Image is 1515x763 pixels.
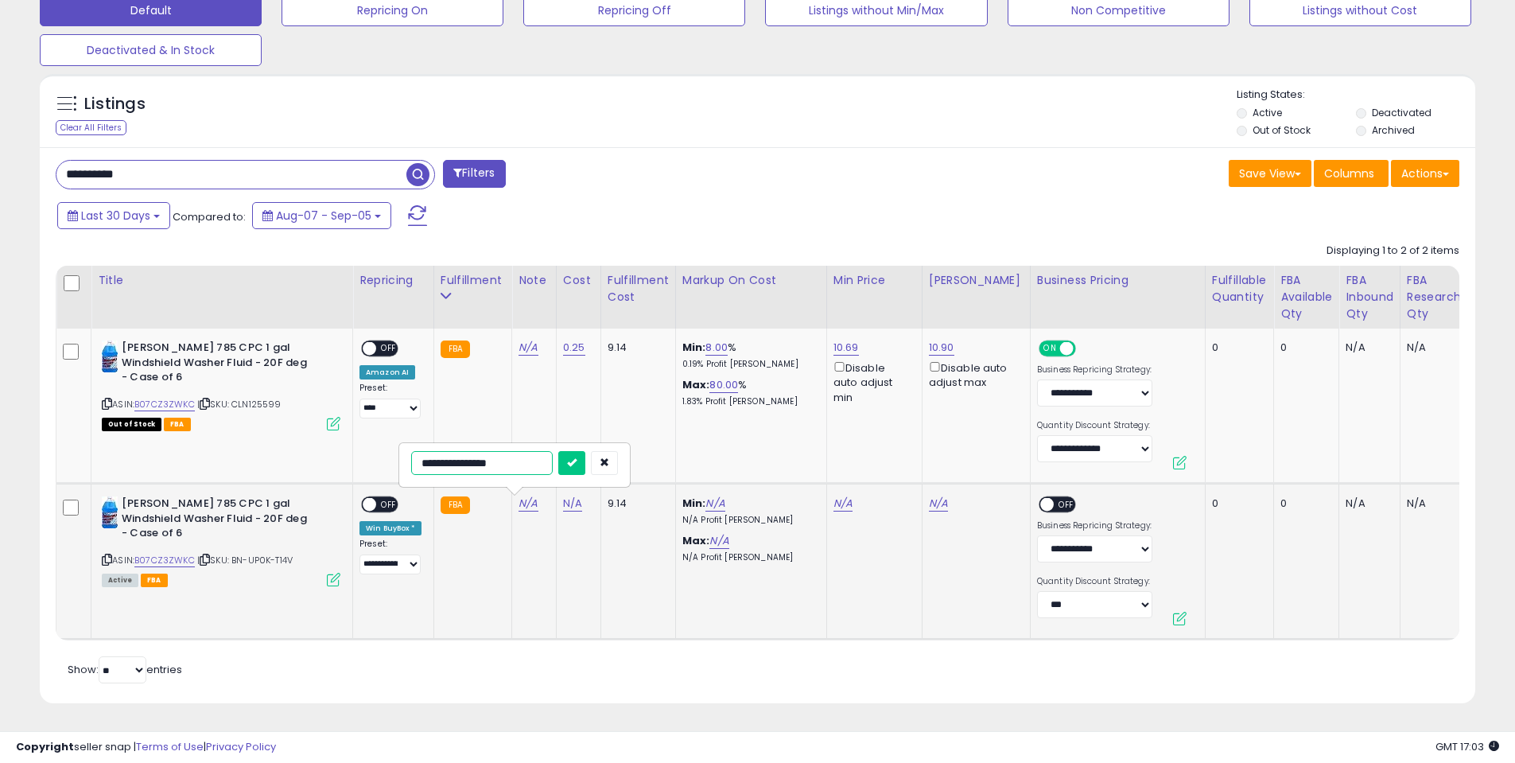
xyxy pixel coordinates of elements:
[563,496,582,512] a: N/A
[1280,341,1327,355] div: 0
[102,496,340,585] div: ASIN:
[682,340,706,355] b: Min:
[1327,243,1459,259] div: Displaying 1 to 2 of 2 items
[1253,106,1282,119] label: Active
[1280,496,1327,511] div: 0
[608,496,663,511] div: 9.14
[1372,123,1415,137] label: Archived
[1229,160,1311,187] button: Save View
[1037,272,1198,289] div: Business Pricing
[1212,341,1261,355] div: 0
[682,341,814,370] div: %
[276,208,371,224] span: Aug-07 - Sep-05
[1237,88,1475,103] p: Listing States:
[376,342,402,356] span: OFF
[1040,342,1060,356] span: ON
[443,160,505,188] button: Filters
[1346,341,1388,355] div: N/A
[675,266,826,329] th: The percentage added to the cost of goods (COGS) that forms the calculator for Min & Max prices.
[1280,272,1332,322] div: FBA Available Qty
[122,341,315,389] b: [PERSON_NAME] 785 CPC 1 gal Windshield Washer Fluid - 20F deg - Case of 6
[833,359,910,405] div: Disable auto adjust min
[173,209,246,224] span: Compared to:
[682,533,710,548] b: Max:
[81,208,150,224] span: Last 30 Days
[929,359,1018,390] div: Disable auto adjust max
[608,341,663,355] div: 9.14
[1407,272,1478,322] div: FBA Researching Qty
[929,272,1024,289] div: [PERSON_NAME]
[16,740,276,755] div: seller snap | |
[1074,342,1099,356] span: OFF
[141,574,168,587] span: FBA
[164,418,191,431] span: FBA
[1037,576,1152,587] label: Quantity Discount Strategy:
[563,272,594,289] div: Cost
[122,496,315,545] b: [PERSON_NAME] 785 CPC 1 gal Windshield Washer Fluid - 20F deg - Case of 6
[134,398,195,411] a: B07CZ3ZWKC
[102,496,118,528] img: 41lmYDFsM1L._SL40_.jpg
[929,340,954,356] a: 10.90
[441,272,505,289] div: Fulfillment
[709,377,738,393] a: 80.00
[608,272,669,306] div: Fulfillment Cost
[56,120,126,135] div: Clear All Filters
[709,533,728,549] a: N/A
[682,515,814,526] p: N/A Profit [PERSON_NAME]
[682,377,710,392] b: Max:
[84,93,146,115] h5: Listings
[359,383,421,418] div: Preset:
[359,521,421,535] div: Win BuyBox *
[519,340,538,356] a: N/A
[359,539,421,574] div: Preset:
[1435,739,1499,754] span: 2025-10-7 17:03 GMT
[1037,364,1152,376] label: Business Repricing Strategy:
[519,272,550,289] div: Note
[16,739,74,754] strong: Copyright
[682,359,814,370] p: 0.19% Profit [PERSON_NAME]
[134,554,195,567] a: B07CZ3ZWKC
[833,340,859,356] a: 10.69
[1372,106,1431,119] label: Deactivated
[682,496,706,511] b: Min:
[98,272,346,289] div: Title
[102,341,340,429] div: ASIN:
[682,396,814,407] p: 1.83% Profit [PERSON_NAME]
[705,340,728,356] a: 8.00
[929,496,948,512] a: N/A
[376,498,402,512] span: OFF
[705,496,724,512] a: N/A
[136,739,204,754] a: Terms of Use
[1037,520,1152,531] label: Business Repricing Strategy:
[1346,496,1388,511] div: N/A
[1212,272,1267,306] div: Fulfillable Quantity
[519,496,538,512] a: N/A
[40,34,262,66] button: Deactivated & In Stock
[682,378,814,407] div: %
[441,496,470,514] small: FBA
[1253,123,1311,137] label: Out of Stock
[1407,341,1473,355] div: N/A
[68,662,182,677] span: Show: entries
[1314,160,1389,187] button: Columns
[1037,420,1152,431] label: Quantity Discount Strategy:
[1391,160,1459,187] button: Actions
[359,272,427,289] div: Repricing
[197,554,293,566] span: | SKU: BN-UP0K-T14V
[102,341,118,372] img: 41lmYDFsM1L._SL40_.jpg
[57,202,170,229] button: Last 30 Days
[441,341,470,358] small: FBA
[1054,498,1079,512] span: OFF
[252,202,391,229] button: Aug-07 - Sep-05
[1407,496,1473,511] div: N/A
[197,398,282,411] span: | SKU: CLN125599
[563,340,585,356] a: 0.25
[1212,496,1261,511] div: 0
[359,365,415,380] div: Amazon AI
[833,272,915,289] div: Min Price
[682,552,814,563] p: N/A Profit [PERSON_NAME]
[682,272,820,289] div: Markup on Cost
[102,418,161,431] span: All listings that are currently out of stock and unavailable for purchase on Amazon
[206,739,276,754] a: Privacy Policy
[1346,272,1393,322] div: FBA inbound Qty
